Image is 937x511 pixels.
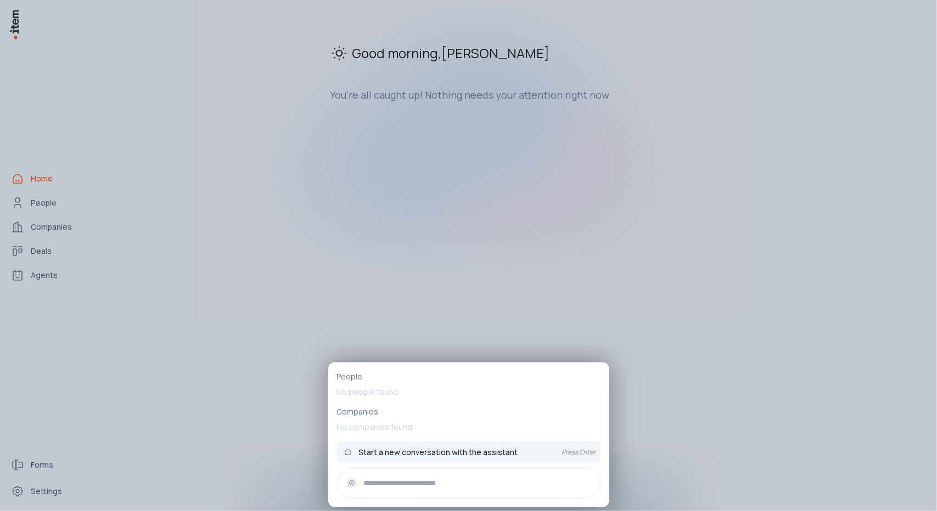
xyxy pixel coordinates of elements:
[359,447,518,458] span: Start a new conversation with the assistant
[337,371,601,382] p: People
[562,448,596,457] p: Press Enter
[337,441,601,463] button: Start a new conversation with the assistantPress Enter
[328,362,609,507] div: PeopleNo people foundCompaniesNo companies foundStart a new conversation with the assistantPress ...
[337,382,601,402] p: No people found
[337,417,601,437] p: No companies found
[337,406,601,417] p: Companies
